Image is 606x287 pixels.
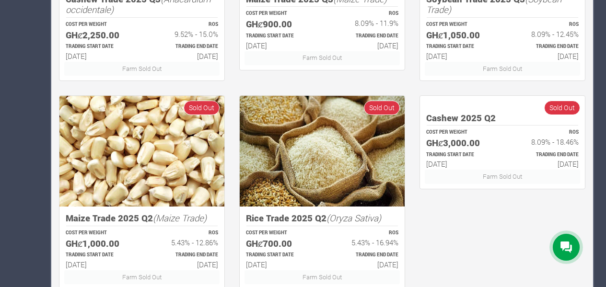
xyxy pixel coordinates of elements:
[246,10,314,17] p: COST PER WEIGHT
[331,33,398,40] p: Estimated Trading End Date
[66,43,133,50] p: Estimated Trading Start Date
[511,138,579,146] h6: 8.09% - 18.46%
[66,52,133,60] h6: [DATE]
[511,30,579,38] h6: 8.09% - 12.45%
[153,212,207,224] i: (Maize Trade)
[66,30,133,41] h5: GHȼ2,250.00
[511,160,579,168] h6: [DATE]
[426,30,494,41] h5: GHȼ1,050.00
[151,21,218,28] p: ROS
[426,151,494,159] p: Estimated Trading Start Date
[511,52,579,60] h6: [DATE]
[151,252,218,259] p: Estimated Trading End Date
[66,213,218,224] h5: Maize Trade 2025 Q2
[331,19,398,27] h6: 8.09% - 11.9%
[326,212,381,224] i: (Oryza Sativa)
[331,252,398,259] p: Estimated Trading End Date
[66,230,133,237] p: COST PER WEIGHT
[331,230,398,237] p: ROS
[151,30,218,38] h6: 9.52% - 15.0%
[66,238,133,249] h5: GHȼ1,000.00
[151,260,218,269] h6: [DATE]
[331,238,398,247] h6: 5.43% - 16.94%
[240,96,405,207] img: growforme image
[151,43,218,50] p: Estimated Trading End Date
[246,213,398,224] h5: Rice Trade 2025 Q2
[59,96,224,207] img: growforme image
[246,19,314,30] h5: GHȼ900.00
[364,101,400,115] span: Sold Out
[246,41,314,50] h6: [DATE]
[426,129,494,136] p: COST PER WEIGHT
[331,260,398,269] h6: [DATE]
[544,101,580,115] span: Sold Out
[246,260,314,269] h6: [DATE]
[66,260,133,269] h6: [DATE]
[151,238,218,247] h6: 5.43% - 12.86%
[511,43,579,50] p: Estimated Trading End Date
[511,151,579,159] p: Estimated Trading End Date
[331,10,398,17] p: ROS
[426,138,494,149] h5: GHȼ3,000.00
[426,160,494,168] h6: [DATE]
[331,41,398,50] h6: [DATE]
[426,21,494,28] p: COST PER WEIGHT
[246,33,314,40] p: Estimated Trading Start Date
[246,230,314,237] p: COST PER WEIGHT
[66,252,133,259] p: Estimated Trading Start Date
[66,21,133,28] p: COST PER WEIGHT
[426,113,579,124] h5: Cashew 2025 Q2
[246,252,314,259] p: Estimated Trading Start Date
[184,101,220,115] span: Sold Out
[151,230,218,237] p: ROS
[246,238,314,249] h5: GHȼ700.00
[151,52,218,60] h6: [DATE]
[511,21,579,28] p: ROS
[426,52,494,60] h6: [DATE]
[426,43,494,50] p: Estimated Trading Start Date
[511,129,579,136] p: ROS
